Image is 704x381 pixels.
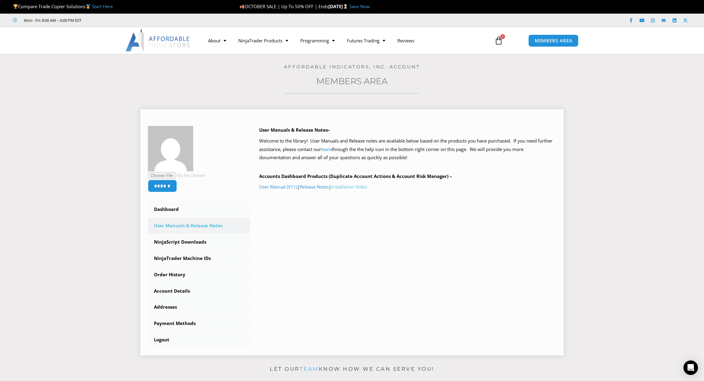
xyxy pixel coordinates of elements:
[300,184,329,190] a: Release Notes
[148,126,193,171] img: 52d700121ddf1830de01d7480dd92898ff239c464ffb90bb83fc835b89d70987
[240,3,328,9] span: OCTOBER SALE | Up To 50% OFF | Ends
[528,34,579,47] a: MEMBERS AREA
[148,234,250,250] a: NinjaScript Downloads
[316,76,388,86] a: Members Area
[22,17,81,24] span: Mon - Fri: 8:00 AM – 6:00 PM EST
[683,360,698,375] div: Open Intercom Messenger
[259,137,556,162] p: Welcome to the library! User Manuals and Release notes are available below based on the products ...
[259,184,297,190] a: User Manual (V11)
[391,34,420,48] a: Reviews
[240,4,244,9] img: 🍂
[349,3,370,9] a: Save Now
[148,202,250,348] nav: Account pages
[343,4,348,9] img: ⌛
[90,17,181,23] iframe: Customer reviews powered by Trustpilot
[500,34,505,39] span: 0
[232,34,294,48] a: NinjaTrader Products
[294,34,341,48] a: Programming
[148,202,250,217] a: Dashboard
[148,251,250,266] a: NinjaTrader Machine IDs
[148,299,250,315] a: Addresses
[148,316,250,331] a: Payment Methods
[535,38,572,43] span: MEMBERS AREA
[202,34,487,48] nav: Menu
[485,32,512,49] a: 0
[202,34,232,48] a: About
[140,364,564,374] p: Let our know how we can serve you!
[321,146,331,152] a: team
[259,183,556,191] p: | |
[259,127,330,133] b: User Manuals & Release Notes–
[331,184,367,190] a: Installation Video
[148,332,250,348] a: Logout
[300,366,319,372] a: team
[148,218,250,234] a: User Manuals & Release Notes
[125,30,191,51] img: LogoAI | Affordable Indicators – NinjaTrader
[259,173,452,179] b: Accounts Dashboard Products (Duplicate Account Actions & Account Risk Manager) –
[148,283,250,299] a: Account Details
[13,3,113,9] span: Compare Trade Copier Solutions
[13,4,18,9] img: 🏆
[148,267,250,283] a: Order History
[284,64,420,70] a: Affordable Indicators, Inc. Account
[92,3,113,9] a: Start Here
[86,4,90,9] img: 🥇
[341,34,391,48] a: Futures Trading
[328,3,349,9] strong: [DATE]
